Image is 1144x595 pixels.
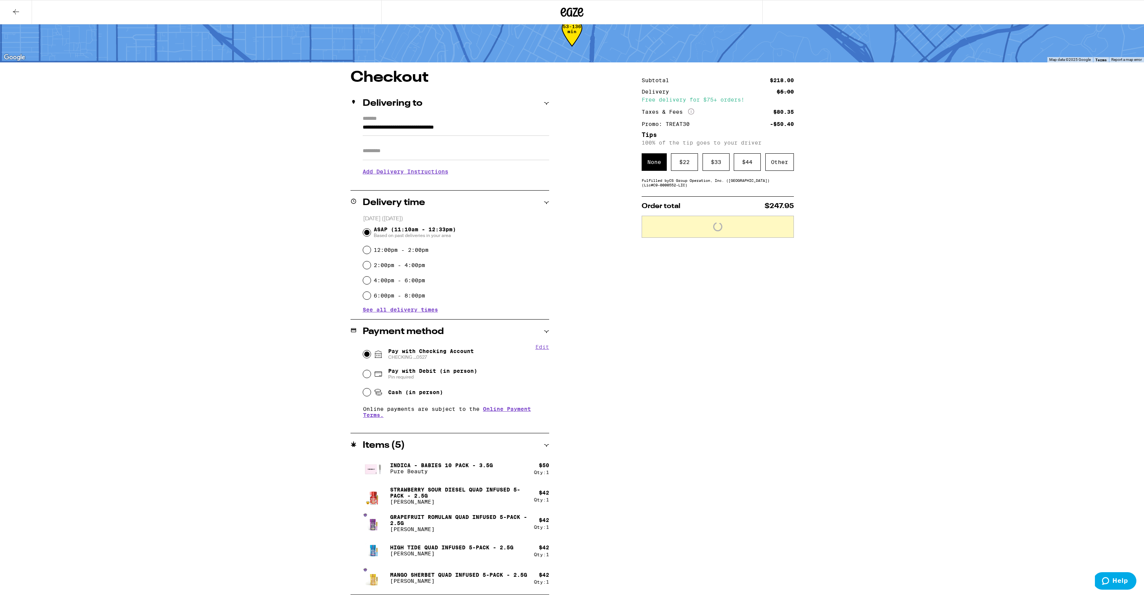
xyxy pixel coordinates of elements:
[642,89,674,94] div: Delivery
[374,262,425,268] label: 2:00pm - 4:00pm
[642,140,794,146] p: 100% of the tip goes to your driver
[390,572,527,578] p: Mango Sherbet Quad Infused 5-Pack - 2.5g
[642,203,680,210] span: Order total
[390,544,513,550] p: High Tide Quad Infused 5-Pack - 2.5g
[1095,572,1136,591] iframe: Opens a widget where you can find more information
[703,153,730,171] div: $ 33
[363,512,384,534] img: Jeeter - Grapefruit Romulan Quad Infused 5-Pack - 2.5g
[770,121,794,127] div: -$50.40
[671,153,698,171] div: $ 22
[363,198,425,207] h2: Delivery time
[374,232,456,239] span: Based on past deliveries in your area
[642,153,667,171] div: None
[535,344,549,350] button: Edit
[642,132,794,138] h5: Tips
[390,462,493,468] p: Indica - Babies 10 Pack - 3.5g
[363,567,384,589] img: Jeeter - Mango Sherbet Quad Infused 5-Pack - 2.5g
[539,490,549,496] div: $ 42
[734,153,761,171] div: $ 44
[777,89,794,94] div: $5.00
[388,368,477,374] span: Pay with Debit (in person)
[390,487,528,499] p: Strawberry Sour Diesel Quad Infused 5-Pack - 2.5g
[534,497,549,502] div: Qty: 1
[363,406,531,418] a: Online Payment Terms.
[765,203,794,210] span: $247.95
[2,52,27,62] img: Google
[1095,57,1107,62] a: Terms
[363,180,549,186] p: We'll contact you at [PHONE_NUMBER] when we arrive
[390,468,493,474] p: Pure Beauty
[390,550,513,557] p: [PERSON_NAME]
[351,70,549,85] h1: Checkout
[374,277,425,283] label: 4:00pm - 6:00pm
[374,293,425,299] label: 6:00pm - 8:00pm
[1111,57,1142,62] a: Report a map error
[388,374,477,380] span: Pin required
[363,307,438,312] button: See all delivery times
[390,578,527,584] p: [PERSON_NAME]
[1049,57,1091,62] span: Map data ©2025 Google
[374,247,429,253] label: 12:00pm - 2:00pm
[562,24,582,52] div: 53-136 min
[642,108,694,115] div: Taxes & Fees
[539,462,549,468] div: $ 50
[642,97,794,102] div: Free delivery for $75+ orders!
[534,579,549,584] div: Qty: 1
[642,121,695,127] div: Promo: TREAT30
[539,544,549,550] div: $ 42
[539,517,549,523] div: $ 42
[363,163,549,180] h3: Add Delivery Instructions
[388,389,443,395] span: Cash (in person)
[642,78,674,83] div: Subtotal
[363,540,384,561] img: Jeeter - High Tide Quad Infused 5-Pack - 2.5g
[534,470,549,475] div: Qty: 1
[765,153,794,171] div: Other
[363,327,444,336] h2: Payment method
[363,406,549,418] p: Online payments are subject to the
[390,499,528,505] p: [PERSON_NAME]
[2,52,27,62] a: Open this area in Google Maps (opens a new window)
[363,99,422,108] h2: Delivering to
[388,354,474,360] span: CHECKING ...0527
[374,226,456,239] span: ASAP (11:10am - 12:33pm)
[363,458,384,479] img: Pure Beauty - Indica - Babies 10 Pack - 3.5g
[534,552,549,557] div: Qty: 1
[363,215,549,223] p: [DATE] ([DATE])
[390,514,528,526] p: Grapefruit Romulan Quad Infused 5-Pack - 2.5g
[390,526,528,532] p: [PERSON_NAME]
[388,348,474,360] span: Pay with Checking Account
[773,109,794,115] div: $80.35
[770,78,794,83] div: $218.00
[363,441,405,450] h2: Items ( 5 )
[539,572,549,578] div: $ 42
[363,485,384,506] img: Jeeter - Strawberry Sour Diesel Quad Infused 5-Pack - 2.5g
[534,525,549,530] div: Qty: 1
[642,178,794,187] div: Fulfilled by CS Group Operation, Inc. ([GEOGRAPHIC_DATA]) (Lic# C9-0000552-LIC )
